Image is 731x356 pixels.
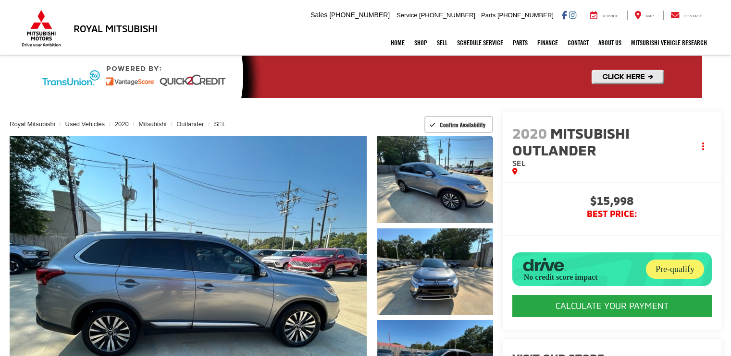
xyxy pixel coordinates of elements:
a: Contact [563,31,594,55]
img: Quick2Credit [29,56,702,98]
span: Contact [683,14,702,18]
a: Expand Photo 1 [377,136,493,223]
a: Parts: Opens in a new tab [508,31,533,55]
span: [PHONE_NUMBER] [497,12,554,19]
a: Schedule Service: Opens in a new tab [452,31,508,55]
span: Service [396,12,417,19]
a: Expand Photo 2 [377,228,493,315]
a: Sell [432,31,452,55]
span: Mitsubishi Outlander [512,124,630,158]
span: SEL [512,158,526,167]
a: SEL [214,120,226,128]
a: Shop [409,31,432,55]
a: Instagram: Click to visit our Instagram page [569,11,576,19]
button: Actions [695,138,712,155]
span: 2020 [512,124,547,142]
a: Outlander [176,120,204,128]
a: Used Vehicles [65,120,105,128]
a: Home [386,31,409,55]
a: Royal Mitsubishi [10,120,55,128]
span: BEST PRICE: [512,209,712,219]
button: Confirm Availability [424,116,493,133]
a: Mitsubishi Vehicle Research [626,31,712,55]
a: Finance [533,31,563,55]
span: Map [645,14,654,18]
span: [PHONE_NUMBER] [419,12,475,19]
a: Contact [663,11,709,20]
a: Mitsubishi [139,120,167,128]
a: About Us [594,31,626,55]
a: Map [627,11,661,20]
span: Sales [310,11,327,19]
: CALCULATE YOUR PAYMENT [512,295,712,317]
h3: Royal Mitsubishi [74,23,158,34]
span: Parts [481,12,496,19]
span: $15,998 [512,195,712,209]
a: Service [583,11,626,20]
a: 2020 [115,120,129,128]
a: Facebook: Click to visit our Facebook page [562,11,567,19]
span: [PHONE_NUMBER] [329,11,390,19]
img: 2020 Mitsubishi Outlander SEL [376,135,494,224]
span: Service [602,14,619,18]
span: dropdown dots [702,142,704,150]
img: 2020 Mitsubishi Outlander SEL [376,227,494,316]
span: Confirm Availability [440,121,485,129]
img: Mitsubishi [20,10,63,47]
